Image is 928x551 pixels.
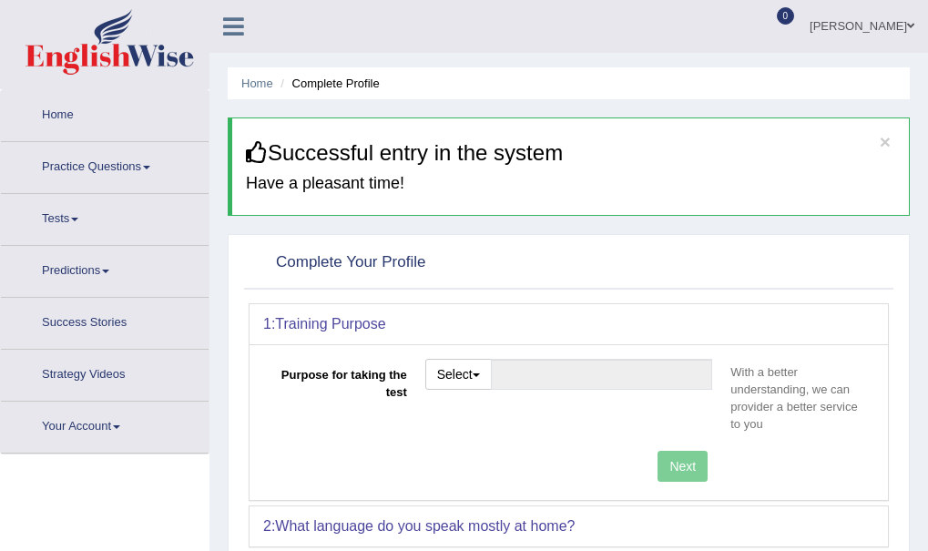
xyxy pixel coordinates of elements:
[1,246,209,291] a: Predictions
[276,75,379,92] li: Complete Profile
[1,298,209,343] a: Success Stories
[1,350,209,395] a: Strategy Videos
[425,359,492,390] button: Select
[777,7,795,25] span: 0
[241,77,273,90] a: Home
[1,402,209,447] a: Your Account
[1,90,209,136] a: Home
[275,316,385,332] b: Training Purpose
[249,250,646,277] h2: Complete Your Profile
[721,363,874,433] p: With a better understanding, we can provider a better service to you
[1,194,209,240] a: Tests
[1,142,209,188] a: Practice Questions
[246,141,895,165] h3: Successful entry in the system
[250,506,888,546] div: 2:
[246,175,895,193] h4: Have a pleasant time!
[263,359,416,401] label: Purpose for taking the test
[880,132,891,151] button: ×
[250,304,888,344] div: 1:
[275,518,575,534] b: What language do you speak mostly at home?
